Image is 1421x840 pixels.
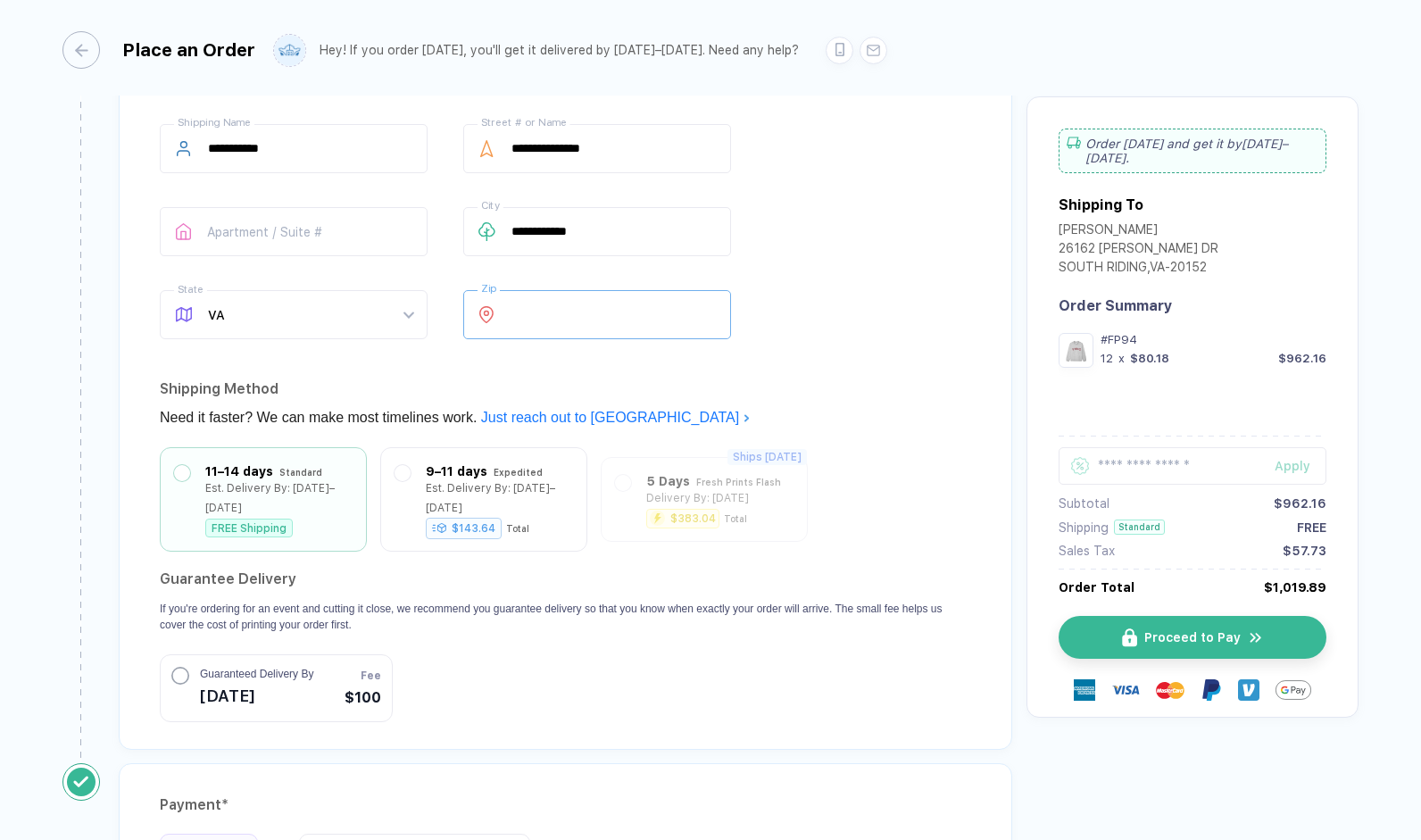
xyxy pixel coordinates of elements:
[506,523,529,534] div: Total
[320,43,799,58] div: Hey! If you order [DATE], you'll get it delivered by [DATE]–[DATE]. Need any help?
[1059,616,1326,659] button: iconProceed to Payicon
[426,518,502,539] div: $143.64
[1264,580,1326,595] div: $1,019.89
[174,462,353,537] div: 11–14 days StandardEst. Delivery By: [DATE]–[DATE]FREE Shipping
[1059,196,1143,213] div: Shipping To
[395,462,573,537] div: 9–11 days ExpeditedEst. Delivery By: [DATE]–[DATE]$143.64Total
[160,403,971,432] div: Need it faster? We can make most timelines work.
[1059,496,1109,511] div: Subtotal
[1252,447,1326,485] button: Apply
[1130,352,1169,365] div: $80.18
[494,462,543,482] div: Expedited
[426,478,573,518] div: Est. Delivery By: [DATE]–[DATE]
[160,601,971,633] p: If you're ordering for an event and cutting it close, we recommend you guarantee delivery so that...
[1059,297,1326,314] div: Order Summary
[1201,679,1222,701] img: Paypal
[1063,337,1089,363] img: 47333b74-b128-4129-9abc-d1d8941088f0_nt_front_1759333794703.jpg
[1114,520,1165,535] div: Standard
[160,654,393,722] button: Guaranteed Delivery By[DATE]Fee$100
[1111,676,1140,704] img: visa
[1156,676,1184,704] img: master-card
[160,565,971,594] h2: Guarantee Delivery
[1248,629,1264,646] img: icon
[426,462,487,481] div: 9–11 days
[1238,679,1259,701] img: Venmo
[1101,352,1113,365] div: 12
[122,39,255,61] div: Place an Order
[200,682,313,711] span: [DATE]
[1278,352,1326,365] div: $962.16
[481,410,751,425] a: Just reach out to [GEOGRAPHIC_DATA]
[1059,580,1134,595] div: Order Total
[160,375,971,403] div: Shipping Method
[1144,630,1241,645] span: Proceed to Pay
[1274,496,1326,511] div: $962.16
[345,687,381,709] span: $100
[1059,241,1218,260] div: 26162 [PERSON_NAME] DR
[1275,459,1326,473] div: Apply
[1297,520,1326,535] div: FREE
[1283,544,1326,558] div: $57.73
[160,791,971,819] div: Payment
[1122,628,1137,647] img: icon
[205,462,273,481] div: 11–14 days
[1059,544,1115,558] div: Sales Tax
[1117,352,1126,365] div: x
[1059,222,1218,241] div: [PERSON_NAME]
[1059,129,1326,173] div: Order [DATE] and get it by [DATE]–[DATE] .
[1059,260,1218,279] div: SOUTH RIDING , VA - 20152
[208,291,413,338] span: VA
[279,462,322,482] div: Standard
[1101,333,1326,346] div: #FP94
[1059,520,1109,535] div: Shipping
[205,519,293,537] div: FREE Shipping
[205,478,353,518] div: Est. Delivery By: [DATE]–[DATE]
[361,668,381,684] span: Fee
[1276,672,1311,708] img: GPay
[200,666,313,682] span: Guaranteed Delivery By
[1074,679,1095,701] img: express
[274,35,305,66] img: user profile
